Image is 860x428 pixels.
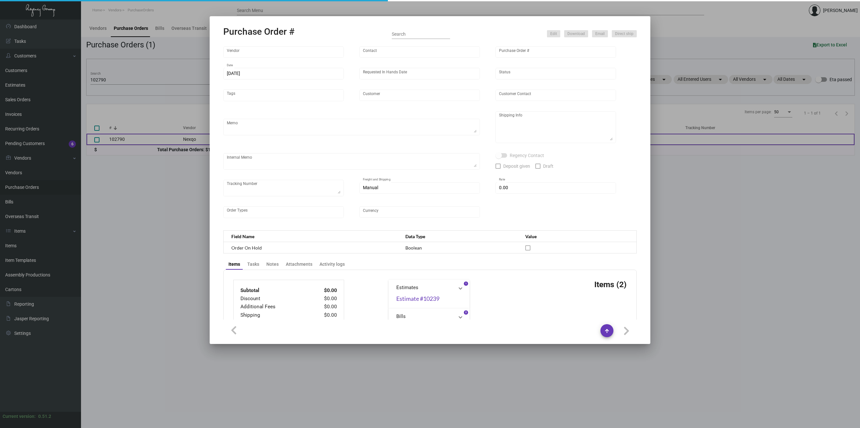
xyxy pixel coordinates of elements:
h3: Items (2) [594,280,627,289]
mat-panel-title: Estimates [396,284,454,291]
span: Email [595,31,605,37]
span: Edit [550,31,557,37]
mat-panel-title: Bills [396,313,454,320]
a: Estimate #10239 [396,295,462,302]
mat-expansion-panel-header: Bills [389,309,470,324]
span: Deposit given [503,162,530,170]
td: $0.00 [310,287,337,295]
span: Regency Contact [510,152,544,159]
span: Manual [363,185,378,190]
span: Direct ship [615,31,633,37]
div: Current version: [3,413,36,420]
span: Draft [543,162,553,170]
button: Email [592,30,608,37]
div: Items [228,261,240,268]
button: Download [564,30,588,37]
div: Attachments [286,261,312,268]
button: Edit [547,30,560,37]
div: Estimates [389,295,470,309]
span: Download [567,31,585,37]
div: 0.51.2 [38,413,51,420]
td: Additional Fees [240,303,310,311]
td: Total [240,319,310,327]
button: Direct ship [612,30,637,37]
td: Discount [240,295,310,303]
td: Subtotal [240,287,310,295]
span: Boolean [405,245,422,251]
mat-expansion-panel-header: Estimates [389,280,470,295]
div: Notes [266,261,279,268]
td: $0.00 [310,311,337,319]
div: Activity logs [320,261,345,268]
td: $0.00 [310,295,337,303]
h2: Purchase Order # [223,26,295,37]
th: Value [519,231,636,242]
th: Field Name [224,231,399,242]
td: $0.00 [310,319,337,327]
div: Tasks [247,261,259,268]
td: $0.00 [310,303,337,311]
th: Data Type [399,231,519,242]
td: Shipping [240,311,310,319]
span: Order On Hold [231,245,262,251]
